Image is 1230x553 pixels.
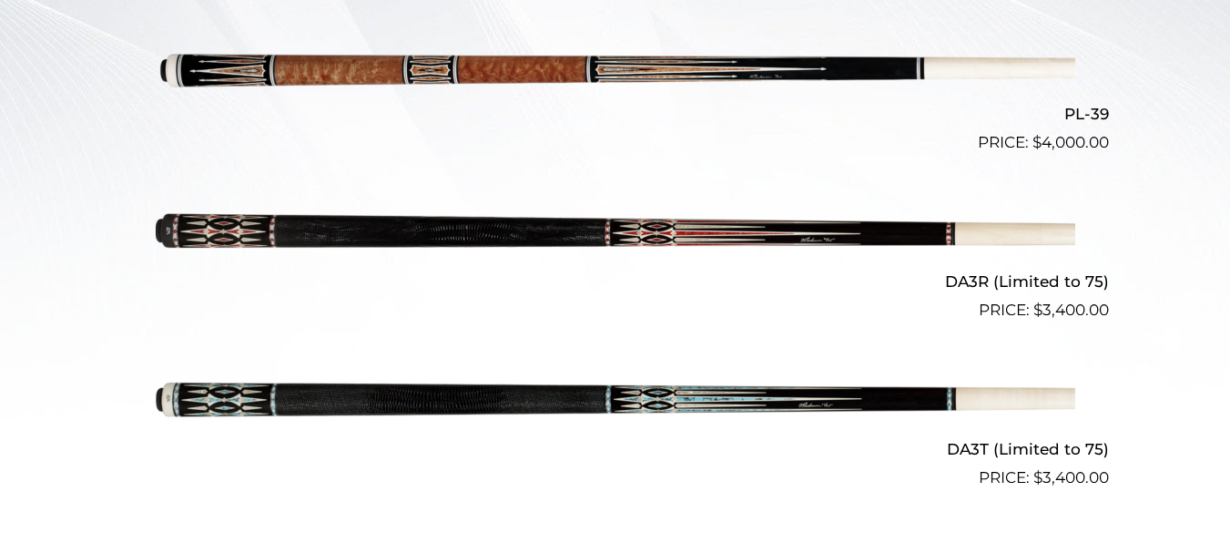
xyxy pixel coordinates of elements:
img: DA3T (Limited to 75) [156,330,1075,483]
span: $ [1033,301,1042,319]
bdi: 3,400.00 [1033,468,1109,486]
span: $ [1032,133,1042,151]
a: DA3T (Limited to 75) $3,400.00 [122,330,1109,490]
h2: DA3T (Limited to 75) [122,433,1109,466]
a: DA3R (Limited to 75) $3,400.00 [122,162,1109,323]
img: DA3R (Limited to 75) [156,162,1075,315]
bdi: 3,400.00 [1033,301,1109,319]
bdi: 4,000.00 [1032,133,1109,151]
h2: DA3R (Limited to 75) [122,265,1109,299]
span: $ [1033,468,1042,486]
h2: PL-39 [122,97,1109,130]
